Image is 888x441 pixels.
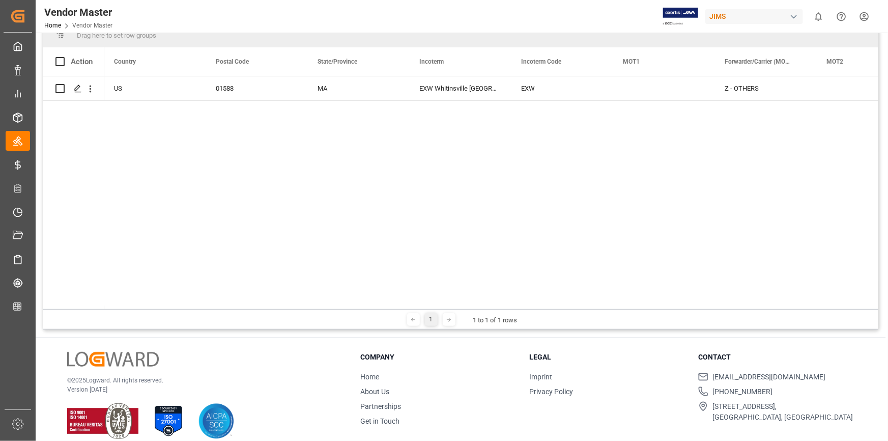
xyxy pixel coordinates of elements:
span: Postal Code [216,58,249,65]
a: About Us [360,388,389,396]
img: ISO 9001 & ISO 14001 Certification [67,403,138,439]
div: Vendor Master [44,5,112,20]
div: Press SPACE to select this row. [43,76,104,101]
a: Imprint [529,373,552,381]
span: MOT2 [826,58,843,65]
div: Z - OTHERS [725,77,802,100]
img: Exertis%20JAM%20-%20Email%20Logo.jpg_1722504956.jpg [663,8,698,25]
a: Get in Touch [360,417,399,425]
div: EXW Whitinsville [GEOGRAPHIC_DATA] [407,76,509,100]
span: Incoterm [419,58,444,65]
div: 01588 [204,76,305,100]
span: [PHONE_NUMBER] [712,387,772,397]
a: Home [360,373,379,381]
h3: Company [360,352,517,363]
img: ISO 27001 Certification [151,403,186,439]
p: © 2025 Logward. All rights reserved. [67,376,335,385]
div: MA [305,76,407,100]
button: show 0 new notifications [807,5,830,28]
span: [EMAIL_ADDRESS][DOMAIN_NAME] [712,372,825,382]
a: Privacy Policy [529,388,573,396]
span: Country [114,58,136,65]
a: Partnerships [360,402,401,410]
div: 1 to 1 of 1 rows [473,315,518,325]
a: Home [44,22,61,29]
span: [STREET_ADDRESS], [GEOGRAPHIC_DATA], [GEOGRAPHIC_DATA] [712,401,853,423]
span: Forwarder/Carrier (MOT1) [725,58,793,65]
img: AICPA SOC [198,403,234,439]
div: Action [71,57,93,66]
span: Incoterm Code [521,58,561,65]
p: Version [DATE] [67,385,335,394]
h3: Legal [529,352,685,363]
button: JIMS [705,7,807,26]
span: State/Province [318,58,357,65]
div: EXW [509,76,611,100]
span: Drag here to set row groups [77,32,156,39]
span: MOT1 [623,58,640,65]
div: US [114,77,191,100]
img: Logward Logo [67,352,159,367]
h3: Contact [698,352,854,363]
button: Help Center [830,5,853,28]
div: JIMS [705,9,803,24]
div: 1 [425,313,438,326]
